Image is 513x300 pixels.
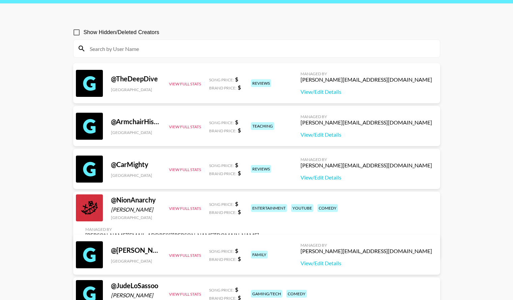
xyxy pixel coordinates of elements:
[209,257,236,262] span: Brand Price:
[111,173,161,178] div: [GEOGRAPHIC_DATA]
[238,170,241,176] strong: $
[84,28,160,36] span: Show Hidden/Deleted Creators
[209,85,236,90] span: Brand Price:
[251,204,287,212] div: entertainment
[301,76,432,83] div: [PERSON_NAME][EMAIL_ADDRESS][DOMAIN_NAME]
[238,127,241,133] strong: $
[301,260,432,267] a: View/Edit Details
[209,171,236,176] span: Brand Price:
[235,247,238,254] strong: $
[111,75,161,83] div: @ TheDeepDive
[235,200,238,207] strong: $
[301,131,432,138] a: View/Edit Details
[169,253,201,258] button: View Full Stats
[209,77,234,82] span: Song Price:
[251,79,271,87] div: reviews
[209,210,236,215] span: Brand Price:
[209,249,234,254] span: Song Price:
[301,162,432,169] div: [PERSON_NAME][EMAIL_ADDRESS][DOMAIN_NAME]
[169,292,201,297] button: View Full Stats
[85,232,259,239] div: [PERSON_NAME][EMAIL_ADDRESS][PERSON_NAME][DOMAIN_NAME]
[209,202,234,207] span: Song Price:
[301,243,432,248] div: Managed By
[111,206,161,213] div: [PERSON_NAME]
[209,288,234,293] span: Song Price:
[169,167,201,172] button: View Full Stats
[301,174,432,181] a: View/Edit Details
[209,120,234,125] span: Song Price:
[111,258,161,264] div: [GEOGRAPHIC_DATA]
[169,81,201,86] button: View Full Stats
[111,215,161,220] div: [GEOGRAPHIC_DATA]
[286,290,307,298] div: comedy
[111,196,161,204] div: @ NionAnarchy
[209,163,234,168] span: Song Price:
[251,122,274,130] div: teaching
[238,255,241,262] strong: $
[235,286,238,293] strong: $
[251,290,282,298] div: gaming/tech
[111,281,161,290] div: @ JudeLoSassoo
[85,227,259,232] div: Managed By
[111,292,161,299] div: [PERSON_NAME]
[317,204,338,212] div: comedy
[301,119,432,126] div: [PERSON_NAME][EMAIL_ADDRESS][DOMAIN_NAME]
[301,157,432,162] div: Managed By
[291,204,313,212] div: youtube
[301,71,432,76] div: Managed By
[238,84,241,90] strong: $
[235,119,238,125] strong: $
[169,124,201,129] button: View Full Stats
[111,246,161,254] div: @ [PERSON_NAME]
[301,88,432,95] a: View/Edit Details
[235,76,238,82] strong: $
[209,128,236,133] span: Brand Price:
[111,87,161,92] div: [GEOGRAPHIC_DATA]
[111,130,161,135] div: [GEOGRAPHIC_DATA]
[301,114,432,119] div: Managed By
[169,206,201,211] button: View Full Stats
[301,248,432,254] div: [PERSON_NAME][EMAIL_ADDRESS][DOMAIN_NAME]
[86,43,436,54] input: Search by User Name
[251,165,271,173] div: reviews
[111,160,161,169] div: @ CarMighty
[235,162,238,168] strong: $
[251,251,268,258] div: family
[238,209,241,215] strong: $
[111,117,161,126] div: @ ArmchairHistorian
